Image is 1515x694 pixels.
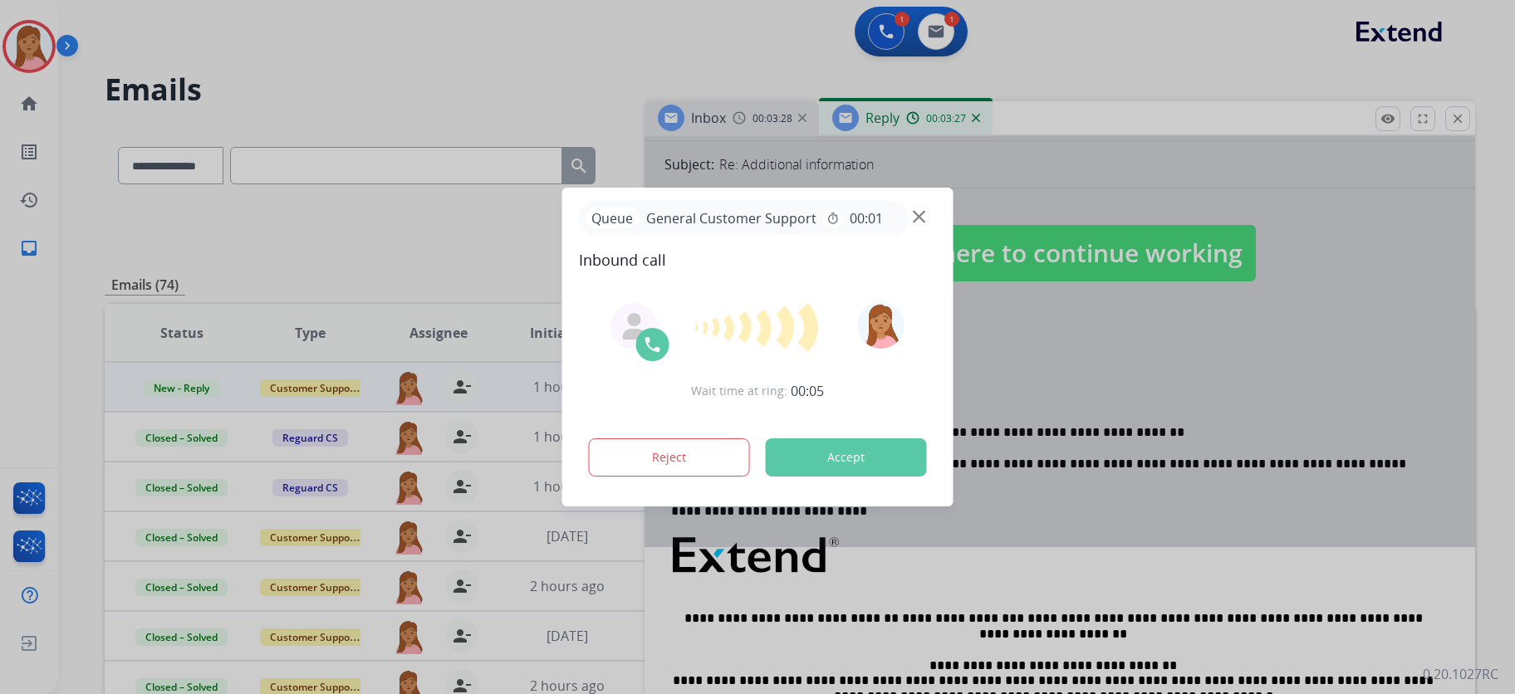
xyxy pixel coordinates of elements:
[621,313,648,340] img: agent-avatar
[586,208,640,228] p: Queue
[766,438,927,477] button: Accept
[791,381,824,401] span: 00:05
[826,212,840,225] mat-icon: timer
[857,302,904,349] img: avatar
[691,383,787,399] span: Wait time at ring:
[913,211,925,223] img: close-button
[643,335,663,354] img: call-icon
[589,438,750,477] button: Reject
[850,208,883,228] span: 00:01
[1423,664,1498,684] p: 0.20.1027RC
[640,208,823,228] span: General Customer Support
[579,248,937,271] span: Inbound call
